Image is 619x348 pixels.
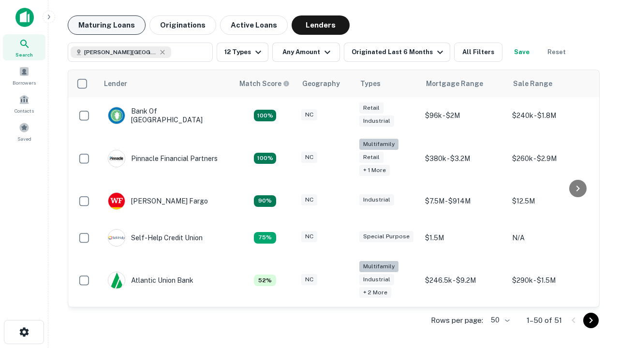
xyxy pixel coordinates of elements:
[104,78,127,89] div: Lender
[301,194,317,205] div: NC
[352,46,446,58] div: Originated Last 6 Months
[3,62,45,88] a: Borrowers
[254,153,276,164] div: Matching Properties: 24, hasApolloMatch: undefined
[359,231,413,242] div: Special Purpose
[301,274,317,285] div: NC
[239,78,290,89] div: Capitalize uses an advanced AI algorithm to match your search with the best lender. The match sco...
[15,51,33,58] span: Search
[507,134,594,183] td: $260k - $2.9M
[108,230,125,246] img: picture
[217,43,268,62] button: 12 Types
[220,15,288,35] button: Active Loans
[420,70,507,97] th: Mortgage Range
[234,70,296,97] th: Capitalize uses an advanced AI algorithm to match your search with the best lender. The match sco...
[149,15,216,35] button: Originations
[583,313,599,328] button: Go to next page
[420,256,507,305] td: $246.5k - $9.2M
[420,97,507,134] td: $96k - $2M
[359,194,394,205] div: Industrial
[15,8,34,27] img: capitalize-icon.png
[239,78,288,89] h6: Match Score
[359,139,398,150] div: Multifamily
[108,229,203,246] div: Self-help Credit Union
[454,43,502,62] button: All Filters
[272,43,340,62] button: Any Amount
[108,107,125,124] img: picture
[3,34,45,60] a: Search
[541,43,572,62] button: Reset
[254,232,276,244] div: Matching Properties: 10, hasApolloMatch: undefined
[254,275,276,286] div: Matching Properties: 7, hasApolloMatch: undefined
[420,219,507,256] td: $1.5M
[359,102,383,114] div: Retail
[108,193,125,209] img: picture
[507,70,594,97] th: Sale Range
[3,118,45,145] a: Saved
[359,287,391,298] div: + 2 more
[17,135,31,143] span: Saved
[68,15,146,35] button: Maturing Loans
[527,315,562,326] p: 1–50 of 51
[507,183,594,219] td: $12.5M
[507,97,594,134] td: $240k - $1.8M
[108,150,218,167] div: Pinnacle Financial Partners
[108,150,125,167] img: picture
[296,70,354,97] th: Geography
[487,313,511,327] div: 50
[3,90,45,116] a: Contacts
[302,78,340,89] div: Geography
[359,152,383,163] div: Retail
[420,134,507,183] td: $380k - $3.2M
[108,107,224,124] div: Bank Of [GEOGRAPHIC_DATA]
[513,78,552,89] div: Sale Range
[354,70,420,97] th: Types
[359,261,398,272] div: Multifamily
[108,272,125,289] img: picture
[344,43,450,62] button: Originated Last 6 Months
[254,195,276,207] div: Matching Properties: 12, hasApolloMatch: undefined
[420,183,507,219] td: $7.5M - $914M
[292,15,350,35] button: Lenders
[431,315,483,326] p: Rows per page:
[301,231,317,242] div: NC
[84,48,157,57] span: [PERSON_NAME][GEOGRAPHIC_DATA], [GEOGRAPHIC_DATA]
[13,79,36,87] span: Borrowers
[507,219,594,256] td: N/A
[571,240,619,286] iframe: Chat Widget
[254,110,276,121] div: Matching Properties: 14, hasApolloMatch: undefined
[426,78,483,89] div: Mortgage Range
[359,116,394,127] div: Industrial
[108,192,208,210] div: [PERSON_NAME] Fargo
[98,70,234,97] th: Lender
[506,43,537,62] button: Save your search to get updates of matches that match your search criteria.
[15,107,34,115] span: Contacts
[301,152,317,163] div: NC
[359,165,390,176] div: + 1 more
[108,272,193,289] div: Atlantic Union Bank
[360,78,381,89] div: Types
[507,256,594,305] td: $290k - $1.5M
[301,109,317,120] div: NC
[359,274,394,285] div: Industrial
